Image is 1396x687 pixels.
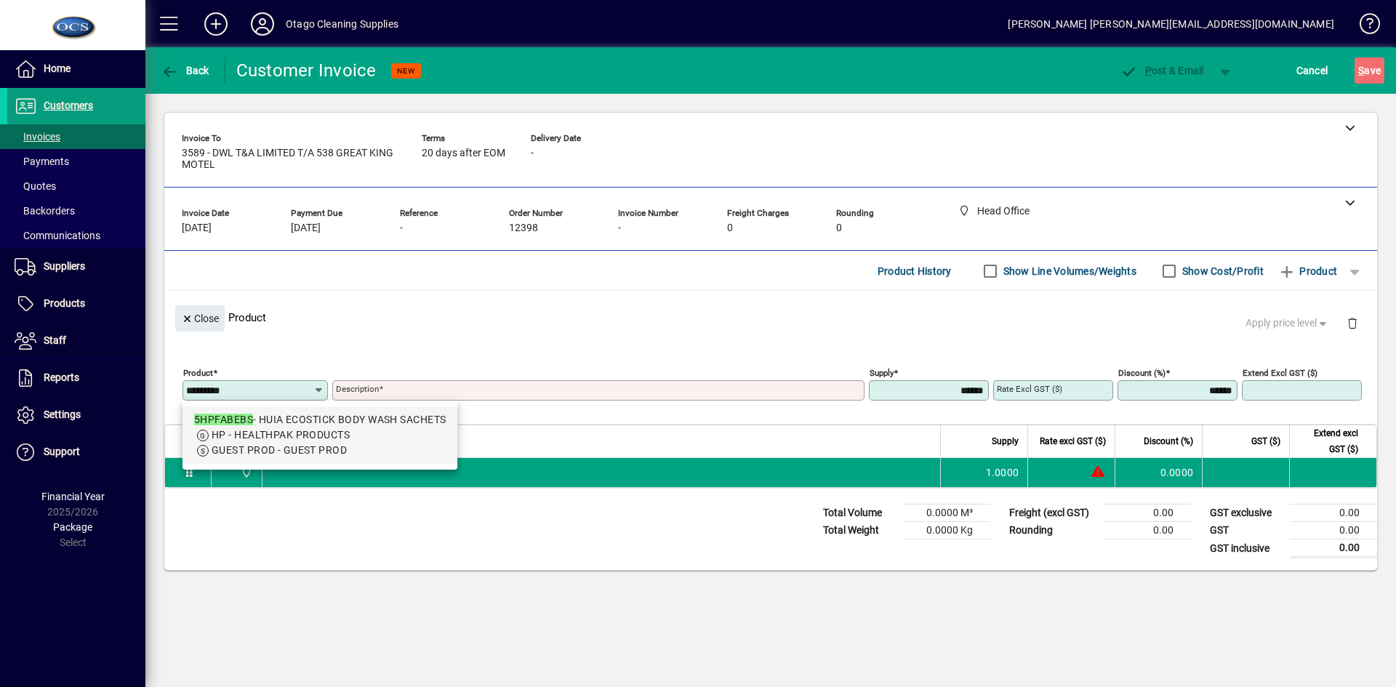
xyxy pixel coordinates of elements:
span: 20 days after EOM [422,148,505,159]
span: Supply [992,433,1019,449]
span: - [400,222,403,234]
button: Product History [872,258,958,284]
td: Freight (excl GST) [1002,505,1104,522]
a: Communications [7,223,145,248]
span: GST ($) [1251,433,1280,449]
button: Cancel [1293,57,1332,84]
button: Delete [1335,305,1370,340]
td: 0.0000 Kg [903,522,990,539]
a: Staff [7,323,145,359]
span: Close [181,307,219,331]
div: Customer Invoice [236,59,377,82]
button: Back [157,57,213,84]
span: Product History [878,260,952,283]
span: Invoices [15,131,60,142]
span: - [531,148,534,159]
span: HP - HEALTHPAK PRODUCTS [212,429,350,441]
app-page-header-button: Back [145,57,225,84]
span: Suppliers [44,260,85,272]
a: Payments [7,149,145,174]
span: GUEST PROD - GUEST PROD [212,444,347,456]
button: Close [175,305,225,332]
td: 0.00 [1290,522,1377,539]
span: Discount (%) [1144,433,1193,449]
td: GST exclusive [1203,505,1290,522]
span: P [1145,65,1152,76]
a: Reports [7,360,145,396]
span: Products [44,297,85,309]
mat-label: Description [336,384,379,394]
div: Product [164,291,1377,344]
span: Staff [44,334,66,346]
div: [PERSON_NAME] [PERSON_NAME][EMAIL_ADDRESS][DOMAIN_NAME] [1008,12,1334,36]
span: [DATE] [291,222,321,234]
app-page-header-button: Delete [1335,316,1370,329]
a: Knowledge Base [1349,3,1378,50]
a: Quotes [7,174,145,198]
span: 0 [727,222,733,234]
span: Rate excl GST ($) [1040,433,1106,449]
mat-label: Supply [870,368,894,378]
label: Show Cost/Profit [1179,264,1264,278]
mat-label: Extend excl GST ($) [1243,368,1317,378]
span: Payments [15,156,69,167]
a: Support [7,434,145,470]
button: Post & Email [1112,57,1211,84]
span: 3589 - DWL T&A LIMITED T/A 538 GREAT KING MOTEL [182,148,400,171]
td: Rounding [1002,522,1104,539]
td: 0.00 [1104,522,1191,539]
a: Home [7,51,145,87]
td: GST inclusive [1203,539,1290,558]
a: Suppliers [7,249,145,285]
div: - HUIA ECOSTICK BODY WASH SACHETS [194,412,446,427]
span: 0 [836,222,842,234]
td: 0.00 [1104,505,1191,522]
span: - [618,222,621,234]
td: 0.0000 M³ [903,505,990,522]
a: Backorders [7,198,145,223]
span: Home [44,63,71,74]
span: Head Office [237,465,254,481]
em: 5HPFABEBS [194,414,253,425]
mat-option: 5HPFABEBS - HUIA ECOSTICK BODY WASH SACHETS [182,406,457,464]
td: 0.00 [1290,505,1377,522]
span: Extend excl GST ($) [1299,425,1358,457]
span: Back [161,65,209,76]
a: Invoices [7,124,145,149]
span: [DATE] [182,222,212,234]
td: Total Volume [816,505,903,522]
span: 1.0000 [986,465,1019,480]
td: 0.0000 [1115,458,1202,487]
td: Total Weight [816,522,903,539]
span: NEW [397,66,415,76]
span: Apply price level [1245,316,1330,331]
span: Quotes [15,180,56,192]
button: Apply price level [1240,310,1336,337]
span: Communications [15,230,100,241]
span: ave [1358,59,1381,82]
label: Show Line Volumes/Weights [1000,264,1136,278]
span: Customers [44,100,93,111]
button: Save [1355,57,1384,84]
a: Products [7,286,145,322]
button: Profile [239,11,286,37]
button: Add [193,11,239,37]
span: 12398 [509,222,538,234]
span: Settings [44,409,81,420]
td: GST [1203,522,1290,539]
span: Support [44,446,80,457]
span: Backorders [15,205,75,217]
span: Cancel [1296,59,1328,82]
mat-label: Discount (%) [1118,368,1166,378]
span: S [1358,65,1364,76]
div: Otago Cleaning Supplies [286,12,398,36]
span: ost & Email [1120,65,1204,76]
span: Reports [44,371,79,383]
td: 0.00 [1290,539,1377,558]
mat-label: Rate excl GST ($) [997,384,1062,394]
span: Package [53,521,92,533]
mat-label: Product [183,368,213,378]
a: Settings [7,397,145,433]
app-page-header-button: Close [172,311,228,324]
span: Financial Year [41,491,105,502]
